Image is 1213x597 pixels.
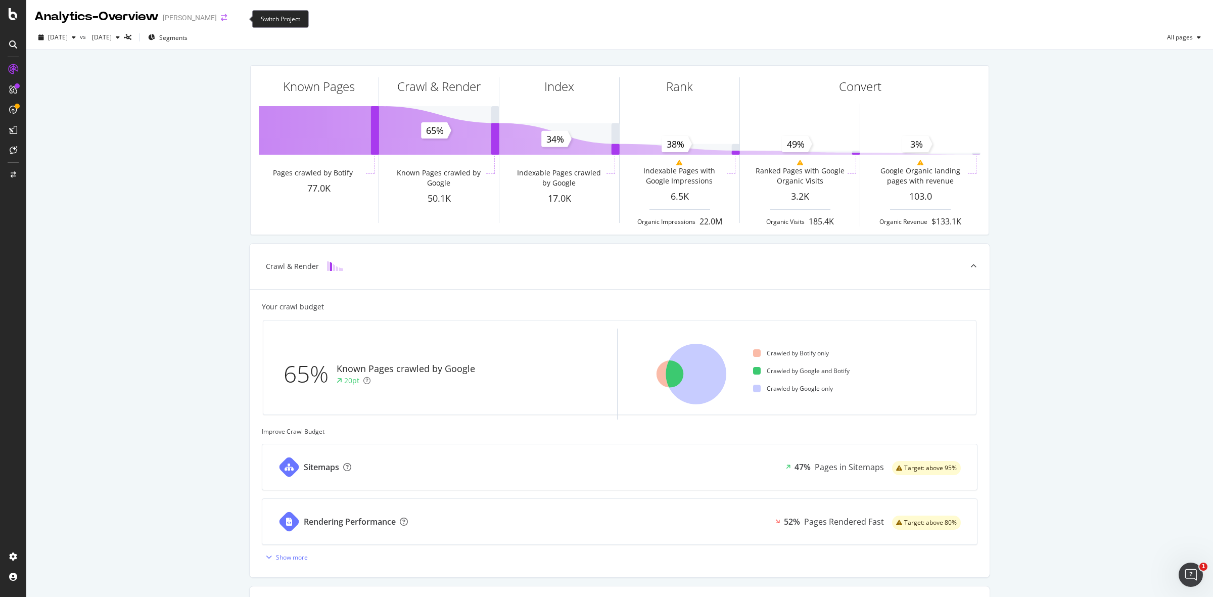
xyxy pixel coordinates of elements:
div: Improve Crawl Budget [262,427,977,436]
div: Known Pages crawled by Google [393,168,484,188]
span: vs [80,32,88,41]
div: arrow-right-arrow-left [221,14,227,21]
span: Segments [159,33,188,42]
div: Index [544,78,574,95]
a: Sitemaps47%Pages in Sitemapswarning label [262,444,977,490]
div: Crawled by Google and Botify [753,366,850,375]
div: Indexable Pages with Google Impressions [634,166,724,186]
div: Pages in Sitemaps [815,462,884,473]
div: 20pt [344,376,359,386]
div: [PERSON_NAME] [163,13,217,23]
div: 22.0M [699,216,722,227]
div: Indexable Pages crawled by Google [514,168,604,188]
div: Crawled by Google only [753,384,833,393]
div: Known Pages [283,78,355,95]
div: Rendering Performance [304,516,396,528]
div: Crawl & Render [397,78,481,95]
div: Organic Impressions [637,217,695,226]
div: Crawled by Botify only [753,349,829,357]
button: [DATE] [88,29,124,45]
span: 1 [1199,563,1207,571]
div: 47% [795,462,811,473]
button: Show more [262,549,308,565]
div: Crawl & Render [266,261,319,271]
div: warning label [892,461,961,475]
div: Pages Rendered Fast [804,516,884,528]
div: 6.5K [620,190,739,203]
div: Switch Project [252,10,309,28]
div: Pages crawled by Botify [273,168,353,178]
div: 17.0K [499,192,619,205]
span: 2025 Jun. 15th [88,33,112,41]
div: Known Pages crawled by Google [337,362,475,376]
div: 77.0K [259,182,379,195]
button: All pages [1163,29,1205,45]
div: Your crawl budget [262,302,324,312]
div: Analytics - Overview [34,8,159,25]
div: 65% [284,357,337,391]
iframe: Intercom live chat [1179,563,1203,587]
div: warning label [892,516,961,530]
button: [DATE] [34,29,80,45]
img: block-icon [327,261,343,271]
span: All pages [1163,33,1193,41]
span: 2025 Sep. 14th [48,33,68,41]
a: Rendering Performance52%Pages Rendered Fastwarning label [262,498,977,545]
div: Show more [276,553,308,562]
div: 50.1K [379,192,499,205]
span: Target: above 80% [904,520,957,526]
div: 52% [784,516,800,528]
span: Target: above 95% [904,465,957,471]
div: Rank [666,78,693,95]
div: Sitemaps [304,462,339,473]
button: Segments [144,29,192,45]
